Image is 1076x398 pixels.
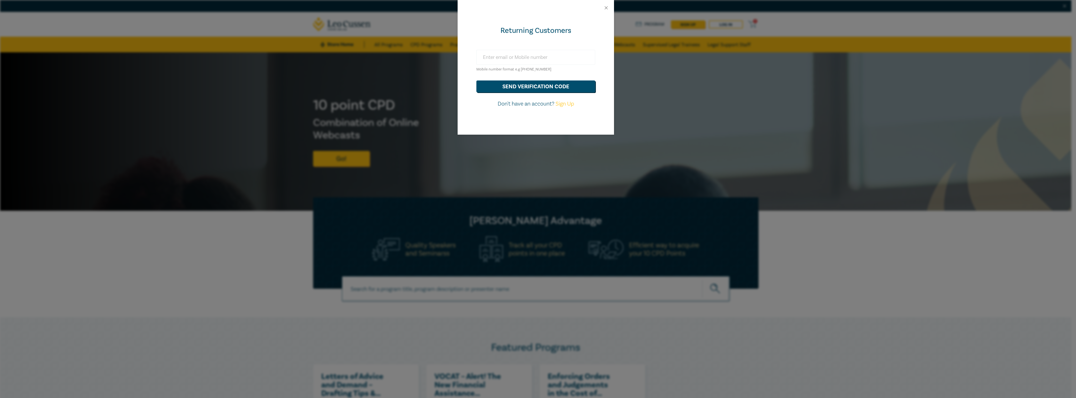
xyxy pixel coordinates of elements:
button: Close [603,5,609,11]
small: Mobile number format e.g [PHONE_NUMBER] [476,67,551,72]
div: Returning Customers [476,26,595,36]
a: Sign Up [556,100,574,107]
p: Don't have an account? [476,100,595,108]
button: send verification code [476,80,595,92]
input: Enter email or Mobile number [476,50,595,65]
